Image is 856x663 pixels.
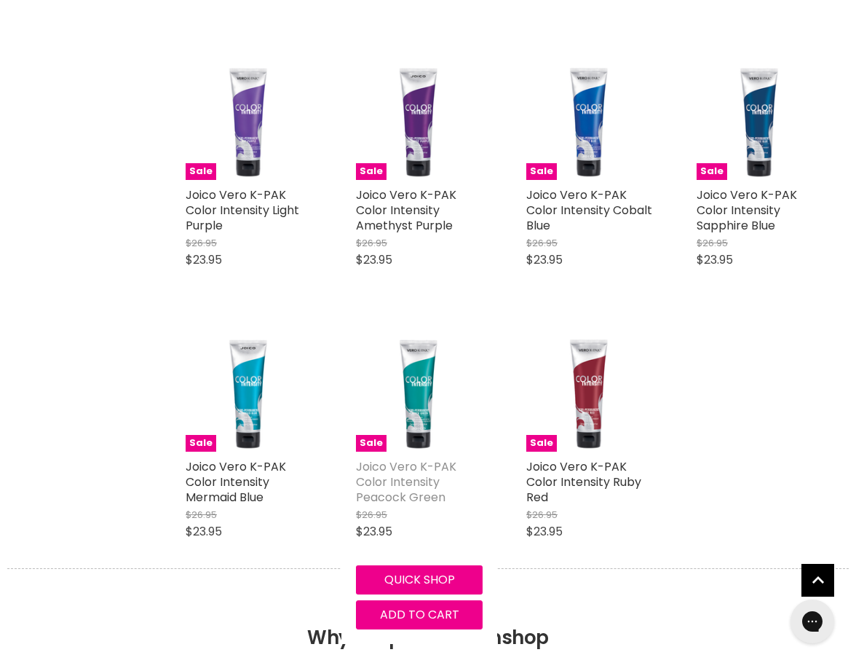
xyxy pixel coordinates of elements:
[526,435,557,452] span: Sale
[186,236,217,250] span: $26.95
[356,187,456,234] a: Joico Vero K-PAK Color Intensity Amethyst Purple
[356,163,387,180] span: Sale
[356,251,392,268] span: $23.95
[380,606,459,623] span: Add to cart
[186,53,312,180] a: Joico Vero K-PAK Color Intensity Light PurpleSale
[526,187,652,234] a: Joico Vero K-PAK Color Intensity Cobalt Blue
[186,163,216,180] span: Sale
[697,236,728,250] span: $26.95
[186,523,222,540] span: $23.95
[526,236,558,250] span: $26.95
[526,508,558,522] span: $26.95
[377,53,461,180] img: Joico Vero K-PAK Color Intensity Amethyst Purple
[547,53,632,180] img: Joico Vero K-PAK Color Intensity Cobalt Blue
[697,187,797,234] a: Joico Vero K-PAK Color Intensity Sapphire Blue
[207,53,291,180] img: Joico Vero K-PAK Color Intensity Light Purple
[547,325,632,452] img: Joico Vero K-PAK Color Intensity Ruby Red
[526,325,653,452] a: Joico Vero K-PAK Color Intensity Ruby RedSale
[356,435,387,452] span: Sale
[356,523,392,540] span: $23.95
[526,251,563,268] span: $23.95
[526,53,653,180] a: Joico Vero K-PAK Color Intensity Cobalt BlueSale
[356,325,483,452] a: Joico Vero K-PAK Color Intensity Peacock GreenSale
[526,163,557,180] span: Sale
[356,236,387,250] span: $26.95
[186,251,222,268] span: $23.95
[186,458,286,506] a: Joico Vero K-PAK Color Intensity Mermaid Blue
[186,187,299,234] a: Joico Vero K-PAK Color Intensity Light Purple
[697,53,823,180] a: Joico Vero K-PAK Color Intensity Sapphire BlueSale
[801,564,834,602] span: Back to top
[186,325,312,452] a: Joico Vero K-PAK Color Intensity Mermaid BlueSale
[377,325,461,452] img: Joico Vero K-PAK Color Intensity Peacock Green
[801,564,834,597] a: Back to top
[783,595,841,648] iframe: Gorgias live chat messenger
[356,508,387,522] span: $26.95
[207,325,291,452] img: Joico Vero K-PAK Color Intensity Mermaid Blue
[526,458,641,506] a: Joico Vero K-PAK Color Intensity Ruby Red
[718,53,802,180] img: Joico Vero K-PAK Color Intensity Sapphire Blue
[356,600,483,629] button: Add to cart
[356,565,483,595] button: Quick shop
[697,251,733,268] span: $23.95
[356,458,456,506] a: Joico Vero K-PAK Color Intensity Peacock Green
[186,435,216,452] span: Sale
[697,163,727,180] span: Sale
[186,508,217,522] span: $26.95
[526,523,563,540] span: $23.95
[356,53,483,180] a: Joico Vero K-PAK Color Intensity Amethyst PurpleSale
